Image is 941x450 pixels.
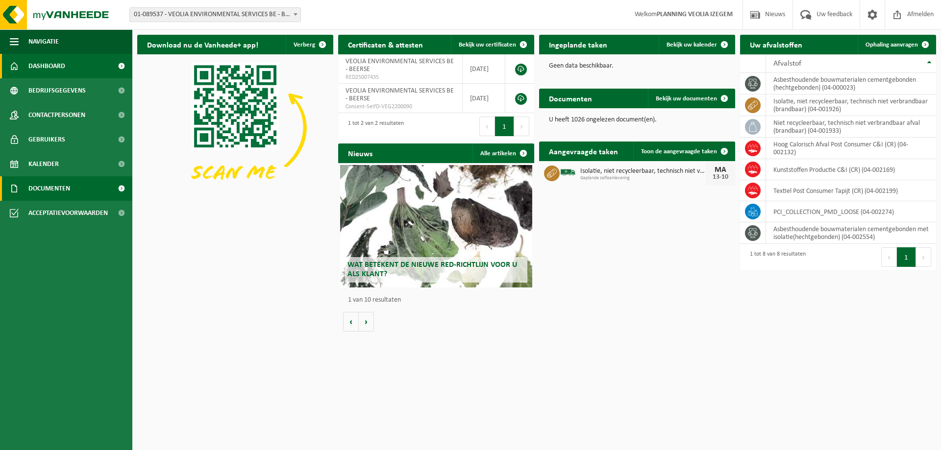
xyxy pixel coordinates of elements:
div: 1 tot 8 van 8 resultaten [745,246,806,268]
h2: Download nu de Vanheede+ app! [137,35,268,54]
a: Ophaling aanvragen [858,35,935,54]
button: Volgende [359,312,374,332]
div: 13-10 [711,174,730,181]
span: Gebruikers [28,127,65,152]
button: Vorige [343,312,359,332]
span: Isolatie, niet recycleerbaar, technisch niet verbrandbaar (brandbaar) [580,167,706,175]
span: Acceptatievoorwaarden [28,201,108,225]
span: Documenten [28,176,70,201]
a: Bekijk uw kalender [659,35,734,54]
td: [DATE] [463,54,505,84]
span: 01-089537 - VEOLIA ENVIRONMENTAL SERVICES BE - BEERSE [129,7,301,22]
img: Download de VHEPlus App [137,54,333,201]
h2: Ingeplande taken [539,35,617,54]
span: Contactpersonen [28,103,85,127]
span: Bekijk uw certificaten [459,42,516,48]
div: MA [711,166,730,174]
a: Alle artikelen [472,143,533,163]
button: Next [916,247,931,267]
button: 1 [897,247,916,267]
span: Toon de aangevraagde taken [641,148,717,155]
td: Kunststoffen Productie C&I (CR) (04-002169) [766,159,936,180]
span: Bedrijfsgegevens [28,78,86,103]
a: Bekijk uw certificaten [451,35,533,54]
span: Geplande zelfaanlevering [580,175,706,181]
span: Afvalstof [773,60,801,68]
span: RED25007435 [346,73,455,81]
button: Previous [479,117,495,136]
button: 1 [495,117,514,136]
td: asbesthoudende bouwmaterialen cementgebonden met isolatie(hechtgebonden) (04-002554) [766,222,936,244]
span: Dashboard [28,54,65,78]
td: PCI_COLLECTION_PMD_LOOSE (04-002274) [766,201,936,222]
strong: PLANNING VEOLIA IZEGEM [657,11,733,18]
td: [DATE] [463,84,505,113]
span: Bekijk uw kalender [667,42,717,48]
td: niet recycleerbaar, technisch niet verbrandbaar afval (brandbaar) (04-001933) [766,116,936,138]
span: Ophaling aanvragen [866,42,918,48]
h2: Uw afvalstoffen [740,35,812,54]
span: Kalender [28,152,59,176]
h2: Documenten [539,89,602,108]
td: isolatie, niet recycleerbaar, technisch niet verbrandbaar (brandbaar) (04-001926) [766,95,936,116]
a: Toon de aangevraagde taken [633,142,734,161]
p: 1 van 10 resultaten [348,297,529,304]
span: VEOLIA ENVIRONMENTAL SERVICES BE - BEERSE [346,87,454,102]
img: BL-SO-LV [560,164,576,181]
a: Wat betekent de nieuwe RED-richtlijn voor u als klant? [340,165,532,287]
span: Bekijk uw documenten [656,95,717,102]
td: Textiel Post Consumer Tapijt (CR) (04-002199) [766,180,936,201]
span: Consent-SelfD-VEG2200090 [346,103,455,111]
button: Previous [881,247,897,267]
button: Next [514,117,529,136]
span: 01-089537 - VEOLIA ENVIRONMENTAL SERVICES BE - BEERSE [130,8,300,22]
p: U heeft 1026 ongelezen document(en). [549,117,725,123]
a: Bekijk uw documenten [648,89,734,108]
td: asbesthoudende bouwmaterialen cementgebonden (hechtgebonden) (04-000023) [766,73,936,95]
div: 1 tot 2 van 2 resultaten [343,116,404,137]
h2: Aangevraagde taken [539,142,628,161]
p: Geen data beschikbaar. [549,63,725,70]
span: Navigatie [28,29,59,54]
h2: Certificaten & attesten [338,35,433,54]
td: Hoog Calorisch Afval Post Consumer C&I (CR) (04-002132) [766,138,936,159]
span: Wat betekent de nieuwe RED-richtlijn voor u als klant? [347,261,517,278]
span: VEOLIA ENVIRONMENTAL SERVICES BE - BEERSE [346,58,454,73]
h2: Nieuws [338,143,382,163]
span: Verberg [294,42,315,48]
button: Verberg [286,35,332,54]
